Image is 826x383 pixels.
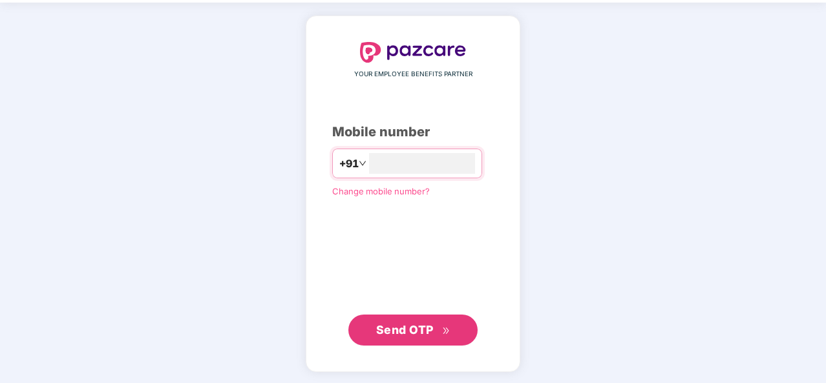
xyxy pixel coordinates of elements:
[348,315,478,346] button: Send OTPdouble-right
[332,122,494,142] div: Mobile number
[442,327,450,335] span: double-right
[359,160,366,167] span: down
[339,156,359,172] span: +91
[376,323,434,336] span: Send OTP
[354,69,472,79] span: YOUR EMPLOYEE BENEFITS PARTNER
[360,42,466,63] img: logo
[332,186,430,196] a: Change mobile number?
